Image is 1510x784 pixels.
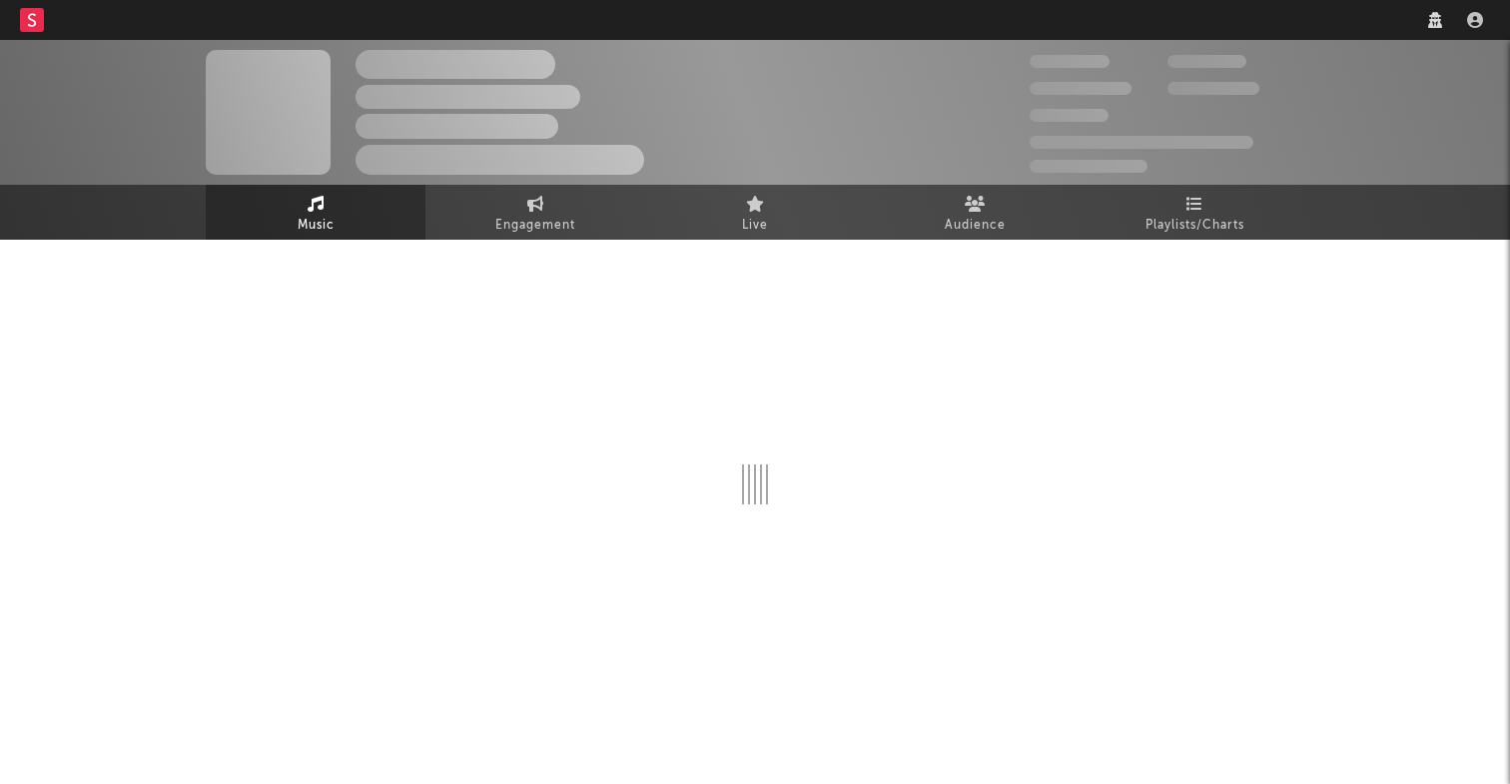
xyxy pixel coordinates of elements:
span: 100,000 [1167,55,1246,68]
span: 300,000 [1030,55,1110,68]
a: Audience [865,185,1085,240]
span: Live [742,214,768,238]
a: Playlists/Charts [1085,185,1304,240]
span: Engagement [495,214,575,238]
span: 100,000 [1030,109,1109,122]
span: Music [298,214,335,238]
a: Live [645,185,865,240]
span: Audience [945,214,1006,238]
a: Engagement [425,185,645,240]
span: Playlists/Charts [1145,214,1244,238]
a: Music [206,185,425,240]
span: 50,000,000 Monthly Listeners [1030,136,1253,149]
span: Jump Score: 85.0 [1030,160,1147,173]
span: 50,000,000 [1030,82,1132,95]
span: 1,000,000 [1167,82,1259,95]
